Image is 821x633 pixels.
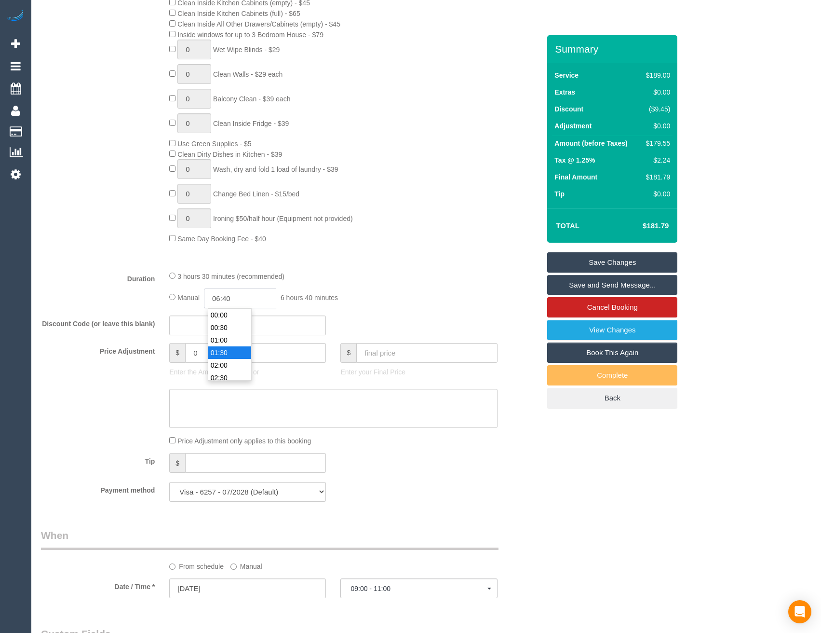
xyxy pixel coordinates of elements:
span: Change Bed Linen - $15/bed [213,190,299,198]
li: 00:30 [208,321,251,334]
label: Service [554,70,579,80]
span: Manual [177,294,200,302]
p: Enter the Amount to Adjust, or [169,367,326,377]
a: Save Changes [547,252,677,273]
label: From schedule [169,558,224,571]
span: 6 hours 40 minutes [281,294,338,302]
div: $0.00 [642,189,670,199]
span: Clean Inside Fridge - $39 [213,120,289,127]
a: Save and Send Message... [547,275,677,295]
span: Use Green Supplies - $5 [177,140,251,148]
label: Discount [554,104,583,114]
label: Payment method [34,482,162,495]
h4: $181.79 [614,222,669,230]
input: From schedule [169,564,175,570]
span: Same Day Booking Fee - $40 [177,235,266,243]
label: Tip [554,189,565,199]
img: Automaid Logo [6,10,25,23]
span: Inside windows for up to 3 Bedroom House - $79 [177,31,323,39]
a: Book This Again [547,343,677,363]
label: Discount Code (or leave this blank) [34,316,162,329]
label: Date / Time * [34,578,162,592]
div: $0.00 [642,121,670,131]
div: $181.79 [642,172,670,182]
label: Duration [34,271,162,284]
label: Tip [34,453,162,466]
p: Enter your Final Price [340,367,497,377]
strong: Total [556,221,579,230]
label: Amount (before Taxes) [554,138,627,148]
span: Ironing $50/half hour (Equipment not provided) [213,215,353,222]
span: Clean Inside Kitchen Cabinets (full) - $65 [177,10,300,17]
legend: When [41,528,498,550]
div: ($9.45) [642,104,670,114]
a: Back [547,388,677,408]
span: $ [169,343,185,363]
li: 01:00 [208,334,251,346]
h3: Summary [555,43,673,55]
input: final price [356,343,497,363]
label: Extras [554,87,575,97]
span: Clean Walls - $29 each [213,70,283,78]
a: View Changes [547,320,677,340]
div: $179.55 [642,138,670,148]
span: Wet Wipe Blinds - $29 [213,46,280,54]
span: 3 hours 30 minutes (recommended) [177,273,284,280]
label: Tax @ 1.25% [554,155,595,165]
li: 01:30 [208,346,251,359]
li: 02:30 [208,372,251,384]
div: $0.00 [642,87,670,97]
a: Cancel Booking [547,297,677,317]
div: $2.24 [642,155,670,165]
input: DD/MM/YYYY [169,578,326,598]
li: 02:00 [208,359,251,372]
span: 09:00 - 11:00 [350,585,487,592]
span: Price Adjustment only applies to this booking [177,437,311,445]
button: 09:00 - 11:00 [340,578,497,598]
span: Clean Dirty Dishes in Kitchen - $39 [177,151,282,158]
span: $ [340,343,356,363]
div: Open Intercom Messenger [788,600,811,623]
span: $ [169,453,185,473]
input: Manual [230,564,237,570]
label: Final Amount [554,172,597,182]
span: Clean Inside All Other Drawers/Cabinets (empty) - $45 [177,20,340,28]
label: Price Adjustment [34,343,162,356]
label: Manual [230,558,262,571]
span: Balcony Clean - $39 each [213,95,290,103]
span: Wash, dry and fold 1 load of laundry - $39 [213,165,338,173]
li: 00:00 [208,309,251,321]
div: $189.00 [642,70,670,80]
label: Adjustment [554,121,592,131]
